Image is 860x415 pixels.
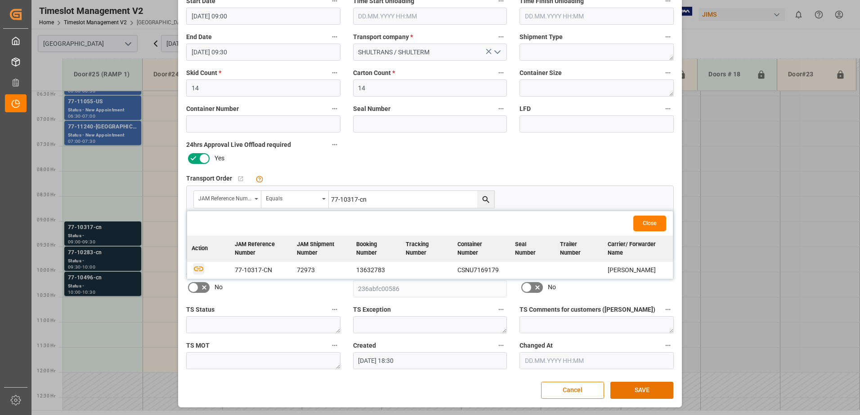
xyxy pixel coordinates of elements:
[215,283,223,292] span: No
[541,382,604,399] button: Cancel
[230,262,292,279] td: 77-10317-CN
[292,262,352,279] td: 72973
[186,140,291,150] span: 24hrs Approval Live Offload required
[662,304,674,315] button: TS Comments for customers ([PERSON_NAME])
[548,283,556,292] span: No
[186,174,232,183] span: Transport Order
[353,8,507,25] input: DD.MM.YYYY HH:MM
[662,67,674,79] button: Container Size
[186,341,210,350] span: TS MOT
[662,340,674,351] button: Changed At
[266,192,319,203] div: Equals
[511,236,555,262] th: Seal Number
[186,32,212,42] span: End Date
[353,352,507,369] input: DD.MM.YYYY HH:MM
[603,262,673,279] td: [PERSON_NAME]
[261,191,329,208] button: open menu
[495,304,507,315] button: TS Exception
[453,262,511,279] td: CSNU7169179
[662,103,674,115] button: LFD
[352,236,401,262] th: Booking Number
[495,67,507,79] button: Carton Count *
[495,340,507,351] button: Created
[520,8,674,25] input: DD.MM.YYYY HH:MM
[329,191,494,208] input: Type to search
[186,68,221,78] span: Skid Count
[186,44,340,61] input: DD.MM.YYYY HH:MM
[194,191,261,208] button: open menu
[520,68,562,78] span: Container Size
[186,104,239,114] span: Container Number
[520,305,655,314] span: TS Comments for customers ([PERSON_NAME])
[353,104,390,114] span: Seal Number
[352,262,401,279] td: 13632783
[633,216,666,231] button: Close
[198,192,251,203] div: JAM Reference Number
[215,154,224,163] span: Yes
[520,352,674,369] input: DD.MM.YYYY HH:MM
[520,32,563,42] span: Shipment Type
[353,68,395,78] span: Carton Count
[186,8,340,25] input: DD.MM.YYYY HH:MM
[353,32,413,42] span: Transport company
[329,340,340,351] button: TS MOT
[329,31,340,43] button: End Date
[353,305,391,314] span: TS Exception
[555,236,603,262] th: Trailer Number
[353,341,376,350] span: Created
[230,236,292,262] th: JAM Reference Number
[495,31,507,43] button: Transport company *
[520,104,531,114] span: LFD
[329,103,340,115] button: Container Number
[401,236,453,262] th: Tracking Number
[329,304,340,315] button: TS Status
[186,305,215,314] span: TS Status
[187,236,230,262] th: Action
[329,67,340,79] button: Skid Count *
[453,236,511,262] th: Container Number
[520,341,553,350] span: Changed At
[490,45,504,59] button: open menu
[603,236,673,262] th: Carrier/ Forwarder Name
[662,31,674,43] button: Shipment Type
[495,103,507,115] button: Seal Number
[292,236,352,262] th: JAM Shipment Number
[477,191,494,208] button: search button
[186,269,237,278] span: email notification
[610,382,673,399] button: SAVE
[329,139,340,150] button: 24hrs Approval Live Offload required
